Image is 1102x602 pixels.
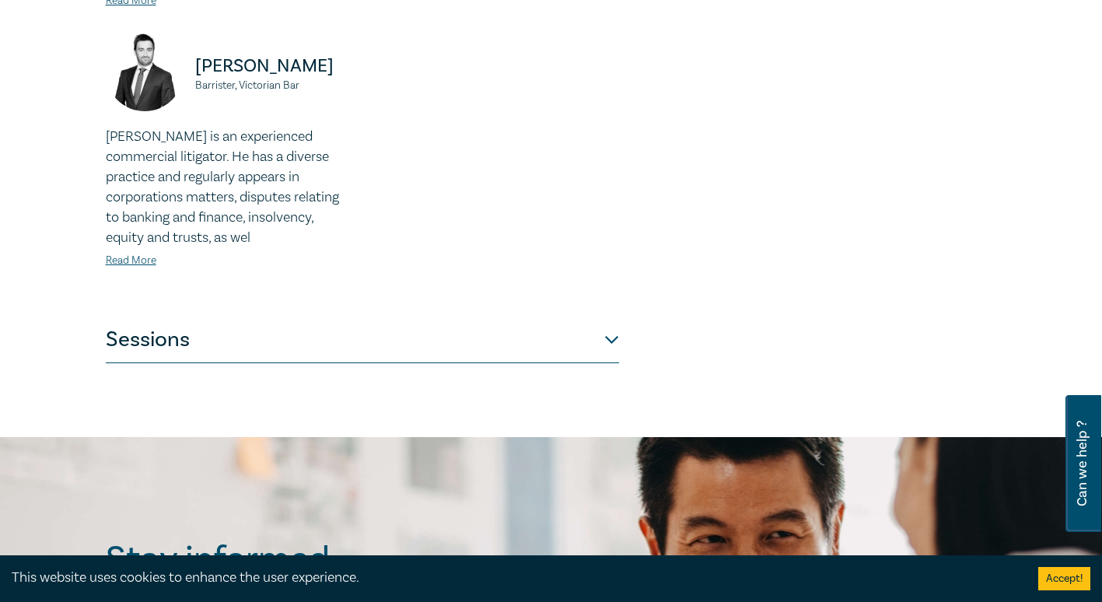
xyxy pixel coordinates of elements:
[106,127,353,248] p: [PERSON_NAME] is an experienced commercial litigator. He has a diverse practice and regularly app...
[106,317,619,363] button: Sessions
[1038,567,1090,590] button: Accept cookies
[106,539,473,579] h2: Stay informed.
[106,33,184,111] img: https://s3.ap-southeast-2.amazonaws.com/leo-cussen-store-production-content/Contacts/Adam%20John%...
[1075,404,1090,523] span: Can we help ?
[195,54,353,79] p: [PERSON_NAME]
[106,254,156,268] a: Read More
[12,568,1015,588] div: This website uses cookies to enhance the user experience.
[195,80,353,91] small: Barrister, Victorian Bar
